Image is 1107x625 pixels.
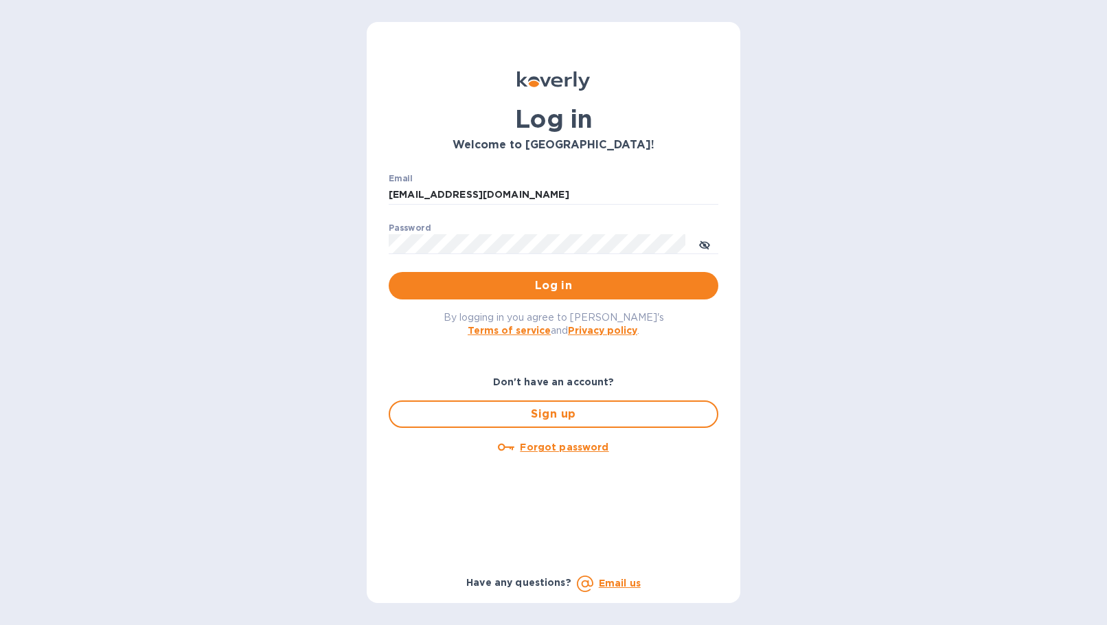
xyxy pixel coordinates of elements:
[400,277,707,294] span: Log in
[493,376,615,387] b: Don't have an account?
[568,325,637,336] a: Privacy policy
[401,406,706,422] span: Sign up
[389,224,431,232] label: Password
[520,442,608,453] u: Forgot password
[389,139,718,152] h3: Welcome to [GEOGRAPHIC_DATA]!
[517,71,590,91] img: Koverly
[389,185,718,205] input: Enter email address
[389,272,718,299] button: Log in
[389,400,718,428] button: Sign up
[444,312,664,336] span: By logging in you agree to [PERSON_NAME]'s and .
[599,578,641,589] a: Email us
[389,174,413,183] label: Email
[691,230,718,258] button: toggle password visibility
[466,577,571,588] b: Have any questions?
[468,325,551,336] a: Terms of service
[389,104,718,133] h1: Log in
